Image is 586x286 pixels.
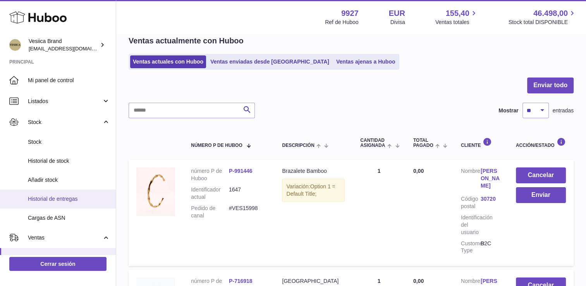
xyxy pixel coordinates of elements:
strong: EUR [389,8,405,19]
span: Añadir stock [28,176,110,184]
div: Vesiica Brand [29,38,98,52]
span: Historial de stock [28,157,110,165]
span: número P de Huboo [191,143,242,148]
span: 0,00 [413,278,424,284]
a: Ventas ajenas a Huboo [333,55,398,68]
span: entradas [553,107,574,114]
span: Stock [28,138,110,146]
span: Ventas totales [435,19,478,26]
span: Cargas de ASN [28,214,110,222]
dd: #VES15998 [229,205,267,219]
img: logistic@vesiica.com [9,39,21,51]
span: 155,40 [446,8,469,19]
img: Bamboo.jpg [136,167,175,216]
span: Cantidad ASIGNADA [360,138,385,148]
dt: número P de Huboo [191,167,229,182]
div: Ref de Huboo [325,19,358,26]
strong: 9927 [341,8,359,19]
a: Cerrar sesión [9,257,107,271]
span: [EMAIL_ADDRESS][DOMAIN_NAME] [29,45,114,52]
td: 1 [352,160,406,266]
dt: Código postal [461,195,481,210]
a: P-716918 [229,278,253,284]
a: Ventas enviadas desde [GEOGRAPHIC_DATA] [208,55,332,68]
label: Mostrar [498,107,518,114]
span: Historial de entregas [28,195,110,203]
h2: Ventas actualmente con Huboo [129,36,244,46]
dd: B2C [481,240,500,255]
dt: Customer Type [461,240,481,255]
span: Stock [28,119,102,126]
span: Ventas [28,254,110,261]
div: [GEOGRAPHIC_DATA] [282,277,345,285]
dt: Pedido de canal [191,205,229,219]
dt: Identificación del usuario [461,214,481,236]
div: Brazalete Bamboo [282,167,345,175]
button: Enviar todo [527,78,574,93]
div: Acción/Estado [516,138,566,148]
dt: Nombre [461,167,481,191]
a: [PERSON_NAME] [481,167,500,190]
a: 155,40 Ventas totales [435,8,478,26]
div: Divisa [390,19,405,26]
dt: Identificador actual [191,186,229,201]
span: 46.498,00 [533,8,568,19]
span: Total pagado [413,138,433,148]
button: Enviar [516,187,566,203]
a: 30720 [481,195,500,203]
dd: 1647 [229,186,267,201]
button: Cancelar [516,167,566,183]
div: Variación: [282,179,345,202]
a: Ventas actuales con Huboo [130,55,206,68]
span: Listados [28,98,102,105]
div: Cliente [461,138,500,148]
a: 46.498,00 Stock total DISPONIBLE [509,8,577,26]
span: Mi panel de control [28,77,110,84]
span: 0,00 [413,168,424,174]
span: Ventas [28,234,102,241]
span: Descripción [282,143,314,148]
span: Stock total DISPONIBLE [509,19,577,26]
a: P-991446 [229,168,253,174]
span: Option 1 = Default Title; [286,183,335,197]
